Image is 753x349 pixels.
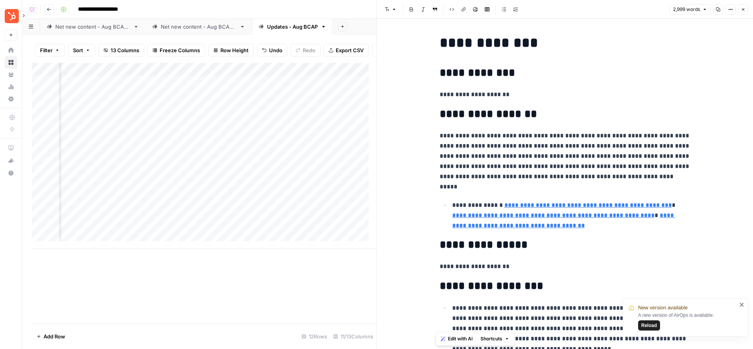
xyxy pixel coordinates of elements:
[5,6,17,26] button: Workspace: Blog Content Action Plan
[267,23,318,31] div: Updates - Aug BCAP
[480,335,502,342] span: Shortcuts
[5,68,17,81] a: Your Data
[5,44,17,57] a: Home
[438,334,476,344] button: Edit with AI
[269,46,282,54] span: Undo
[5,154,17,167] button: What's new?
[673,6,700,13] span: 2,999 words
[298,330,330,343] div: 12 Rows
[208,44,254,57] button: Row Height
[40,19,146,35] a: Net new content - Aug BCAP 1
[5,56,17,69] a: Browse
[160,46,200,54] span: Freeze Columns
[641,322,657,329] span: Reload
[638,312,737,331] div: A new version of AirOps is available.
[303,46,315,54] span: Redo
[44,333,65,340] span: Add Row
[739,301,745,308] button: close
[336,46,364,54] span: Export CSV
[32,330,70,343] button: Add Row
[161,23,236,31] div: Net new content - Aug BCAP 2
[252,19,333,35] a: Updates - Aug BCAP
[35,44,65,57] button: Filter
[220,46,249,54] span: Row Height
[477,334,513,344] button: Shortcuts
[146,19,252,35] a: Net new content - Aug BCAP 2
[291,44,320,57] button: Redo
[324,44,369,57] button: Export CSV
[68,44,95,57] button: Sort
[98,44,144,57] button: 13 Columns
[5,142,17,154] a: AirOps Academy
[5,93,17,105] a: Settings
[669,4,711,15] button: 2,999 words
[5,167,17,179] button: Help + Support
[5,155,17,166] div: What's new?
[448,335,473,342] span: Edit with AI
[40,46,53,54] span: Filter
[55,23,130,31] div: Net new content - Aug BCAP 1
[638,320,660,331] button: Reload
[330,330,376,343] div: 11/13 Columns
[147,44,205,57] button: Freeze Columns
[73,46,83,54] span: Sort
[5,9,19,23] img: Blog Content Action Plan Logo
[111,46,139,54] span: 13 Columns
[5,80,17,93] a: Usage
[257,44,287,57] button: Undo
[638,304,688,312] span: New version available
